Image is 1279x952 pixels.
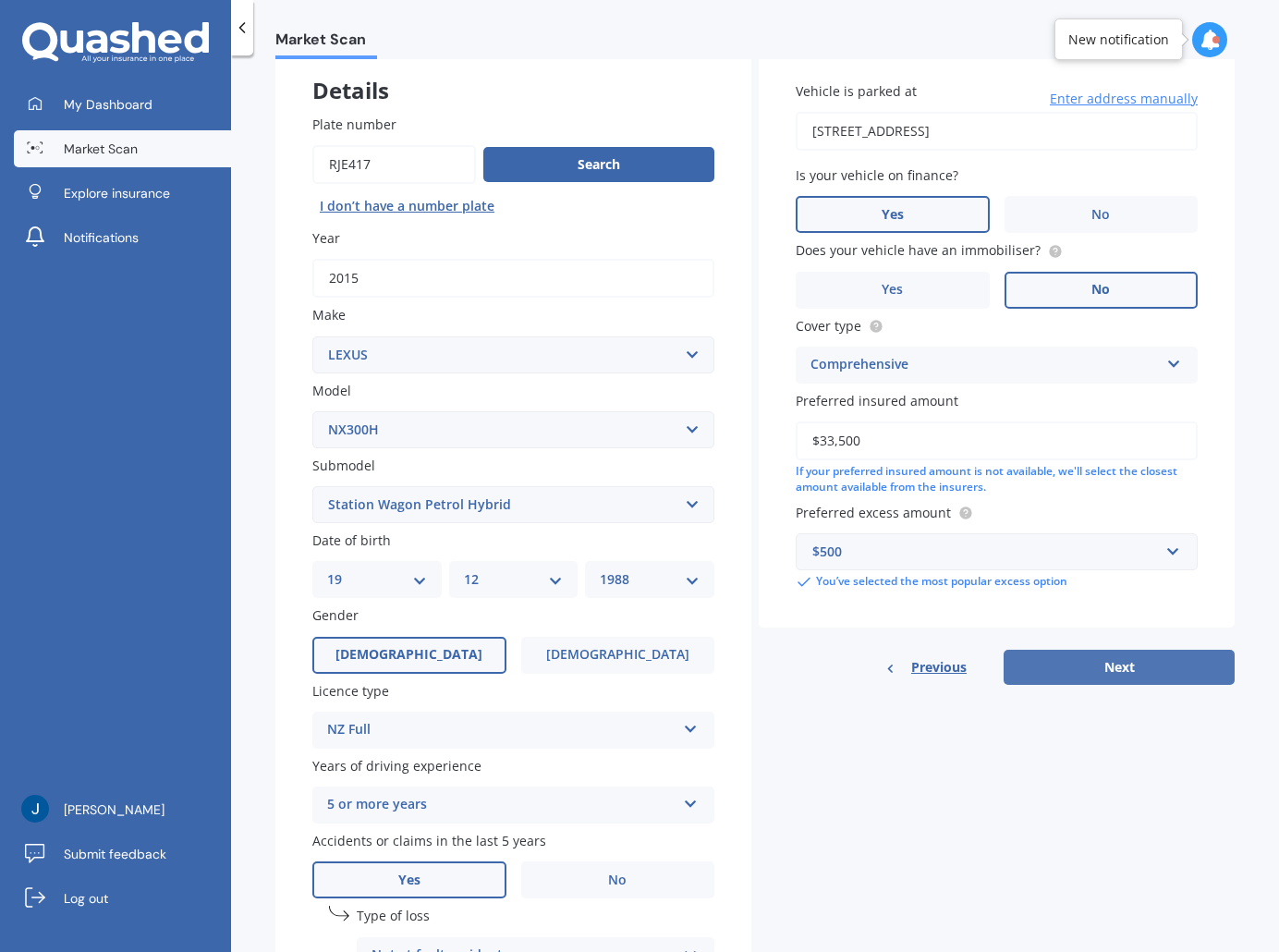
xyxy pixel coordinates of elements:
[14,175,231,212] a: Explore insurance
[608,873,627,888] span: No
[64,845,166,863] span: Submit feedback
[796,421,1198,460] input: Enter amount
[796,574,1198,591] div: You’ve selected the most popular excess option
[312,229,340,247] span: Year
[14,791,231,828] a: [PERSON_NAME]
[796,464,1198,495] div: If your preferred insured amount is not available, we'll select the closest amount available from...
[312,607,359,625] span: Gender
[327,794,676,816] div: 5 or more years
[812,542,1159,562] div: $500
[312,382,351,399] span: Model
[1068,31,1169,49] div: New notification
[275,44,751,100] div: Details
[312,259,714,298] input: YYYY
[312,457,375,474] span: Submodel
[14,130,231,167] a: Market Scan
[796,242,1041,260] span: Does your vehicle have an immobiliser?
[312,191,502,221] button: I don’t have a number plate
[810,354,1159,376] div: Comprehensive
[312,307,346,324] span: Make
[796,82,917,100] span: Vehicle is parked at
[327,719,676,741] div: NZ Full
[312,682,389,700] span: Licence type
[546,647,689,663] span: [DEMOGRAPHIC_DATA]
[796,112,1198,151] input: Enter address
[483,147,714,182] button: Search
[882,207,904,223] span: Yes
[796,392,958,409] span: Preferred insured amount
[796,317,861,335] span: Cover type
[796,504,951,521] span: Preferred excess amount
[335,647,482,663] span: [DEMOGRAPHIC_DATA]
[14,86,231,123] a: My Dashboard
[312,145,476,184] input: Enter plate number
[275,31,377,55] span: Market Scan
[64,228,139,247] span: Notifications
[1050,90,1198,108] span: Enter address manually
[357,908,430,925] span: Type of loss
[312,832,546,849] span: Accidents or claims in the last 5 years
[1091,282,1110,298] span: No
[312,531,391,549] span: Date of birth
[796,166,958,184] span: Is your vehicle on finance?
[882,282,903,298] span: Yes
[64,95,152,114] span: My Dashboard
[64,184,170,202] span: Explore insurance
[312,757,481,775] span: Years of driving experience
[14,836,231,873] a: Submit feedback
[14,219,231,256] a: Notifications
[398,873,420,888] span: Yes
[1004,650,1235,685] button: Next
[21,795,49,823] img: ACg8ocKvpN8uJr1NI5uVK2B8csZycVHUhkdsjekSw5puFqjQu8BIhA=s96-c
[64,889,108,908] span: Log out
[1091,207,1110,223] span: No
[312,116,396,133] span: Plate number
[911,653,967,681] span: Previous
[14,880,231,917] a: Log out
[64,140,138,158] span: Market Scan
[64,800,164,819] span: [PERSON_NAME]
